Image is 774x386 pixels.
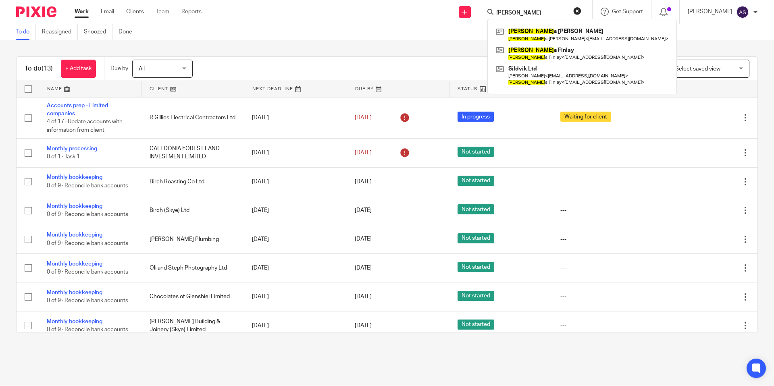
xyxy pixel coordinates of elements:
div: --- [560,235,647,243]
span: (13) [42,65,53,72]
a: Monthly bookkeeping [47,174,102,180]
span: [DATE] [355,208,372,213]
td: [DATE] [244,225,347,253]
span: Not started [458,320,494,330]
span: [DATE] [355,323,372,328]
span: 0 of 9 · Reconcile bank accounts [47,269,128,275]
a: + Add task [61,60,96,78]
a: Snoozed [84,24,112,40]
span: Not started [458,233,494,243]
div: --- [560,206,647,214]
a: Done [119,24,138,40]
span: 0 of 9 · Reconcile bank accounts [47,327,128,332]
a: Monthly bookkeeping [47,261,102,267]
span: All [139,66,145,72]
a: Monthly bookkeeping [47,203,102,209]
img: Pixie [16,6,56,17]
a: Monthly bookkeeping [47,319,102,324]
a: Accounts prep - Limited companies [47,103,108,116]
span: Waiting for client [560,112,611,122]
td: Oli and Steph Photography Ltd [141,253,244,282]
span: 0 of 1 · Task 1 [47,154,80,160]
td: Birch Roasting Co Ltd [141,167,244,196]
div: --- [560,149,647,157]
input: Search [495,10,568,17]
span: [DATE] [355,265,372,271]
div: --- [560,322,647,330]
p: Due by [110,64,128,73]
td: CALEDONIA FOREST LAND INVESTMENT LIMITED [141,139,244,167]
div: --- [560,178,647,186]
td: [DATE] [244,139,347,167]
a: Email [101,8,114,16]
span: [DATE] [355,237,372,242]
p: [PERSON_NAME] [688,8,732,16]
span: [DATE] [355,294,372,300]
span: [DATE] [355,150,372,156]
td: Birch (Skye) Ltd [141,196,244,225]
td: [DATE] [244,253,347,282]
div: --- [560,264,647,272]
a: Reports [181,8,202,16]
span: Get Support [612,9,643,15]
span: Not started [458,291,494,301]
td: [DATE] [244,282,347,311]
h1: To do [25,64,53,73]
td: [DATE] [244,167,347,196]
a: Monthly bookkeeping [47,232,102,238]
span: 0 of 9 · Reconcile bank accounts [47,212,128,217]
a: Work [75,8,89,16]
span: [DATE] [355,179,372,185]
span: In progress [458,112,494,122]
img: svg%3E [736,6,749,19]
span: Not started [458,204,494,214]
td: [PERSON_NAME] Building & Joinery (Skye) Limited [141,311,244,340]
span: 0 of 9 · Reconcile bank accounts [47,241,128,246]
span: 4 of 17 · Update accounts with information from client [47,119,123,133]
td: [PERSON_NAME] Plumbing [141,225,244,253]
div: --- [560,293,647,301]
td: Chocolates of Glenshiel Limited [141,282,244,311]
a: Reassigned [42,24,78,40]
a: Monthly bookkeeping [47,290,102,295]
td: R Gillies Electrical Contractors Ltd [141,97,244,139]
a: Team [156,8,169,16]
span: Not started [458,147,494,157]
span: 0 of 9 · Reconcile bank accounts [47,298,128,304]
td: [DATE] [244,311,347,340]
a: Clients [126,8,144,16]
span: [DATE] [355,115,372,120]
td: [DATE] [244,196,347,225]
td: [DATE] [244,97,347,139]
span: Not started [458,176,494,186]
a: To do [16,24,36,40]
span: 0 of 9 · Reconcile bank accounts [47,183,128,189]
span: Not started [458,262,494,272]
a: Monthly processing [47,146,97,151]
button: Clear [573,7,581,15]
span: Select saved view [675,66,720,72]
